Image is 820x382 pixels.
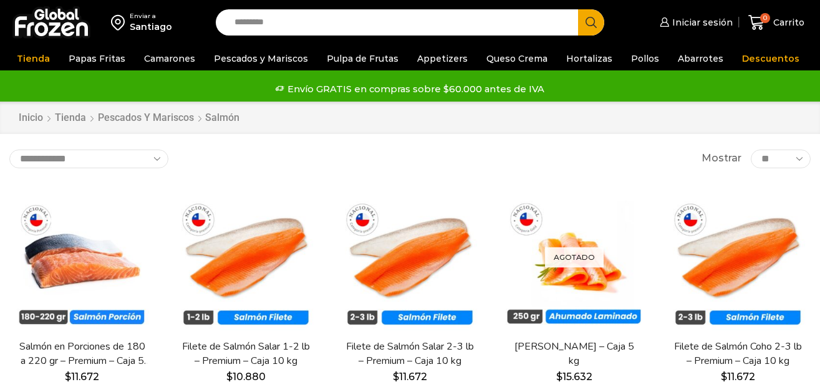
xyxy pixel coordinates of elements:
div: Enviar a [130,12,172,21]
a: Iniciar sesión [657,10,733,35]
a: Pulpa de Frutas [321,47,405,70]
a: Filete de Salmón Salar 2-3 lb – Premium – Caja 10 kg [345,340,476,368]
a: Pescados y Mariscos [208,47,314,70]
a: Pollos [625,47,665,70]
a: Queso Crema [480,47,554,70]
img: address-field-icon.svg [111,12,130,33]
a: [PERSON_NAME] – Caja 5 kg [509,340,640,368]
div: Santiago [130,21,172,33]
select: Pedido de la tienda [9,150,168,168]
span: Iniciar sesión [669,16,733,29]
p: Agotado [545,247,604,268]
button: Search button [578,9,604,36]
a: Appetizers [411,47,474,70]
a: Tienda [11,47,56,70]
a: Salmón en Porciones de 180 a 220 gr – Premium – Caja 5 kg [17,340,148,368]
a: Camarones [138,47,201,70]
a: Filete de Salmón Salar 1-2 lb – Premium – Caja 10 kg [181,340,312,368]
a: Filete de Salmón Coho 2-3 lb – Premium – Caja 10 kg [673,340,804,368]
a: 0 Carrito [745,8,808,37]
a: Inicio [18,111,44,125]
a: Tienda [54,111,87,125]
span: Carrito [770,16,804,29]
h1: Salmón [205,112,239,123]
nav: Breadcrumb [18,111,239,125]
a: Abarrotes [672,47,730,70]
a: Descuentos [736,47,806,70]
a: Papas Fritas [62,47,132,70]
span: 0 [760,13,770,23]
span: Mostrar [702,151,741,166]
a: Hortalizas [560,47,619,70]
a: Pescados y Mariscos [97,111,195,125]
